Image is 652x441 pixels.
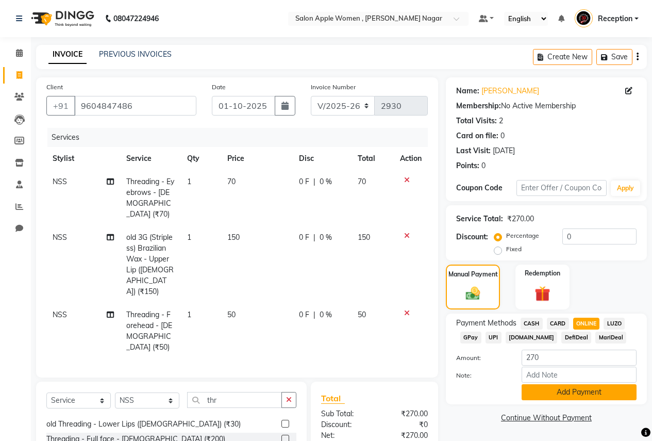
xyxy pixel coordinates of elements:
[293,147,352,170] th: Disc
[46,419,241,430] div: old Threading - Lower Lips ([DEMOGRAPHIC_DATA]) (₹30)
[481,86,539,96] a: [PERSON_NAME]
[533,49,592,65] button: Create New
[499,116,503,126] div: 2
[611,181,640,196] button: Apply
[358,177,366,186] span: 70
[320,309,332,320] span: 0 %
[321,393,345,404] span: Total
[456,101,637,111] div: No Active Membership
[99,50,172,59] a: PREVIOUS INVOICES
[313,430,375,441] div: Net:
[456,232,488,242] div: Discount:
[311,83,356,92] label: Invoice Number
[456,145,491,156] div: Last Visit:
[573,318,600,330] span: ONLINE
[522,367,637,383] input: Add Note
[187,233,191,242] span: 1
[187,310,191,319] span: 1
[46,83,63,92] label: Client
[313,176,315,187] span: |
[604,318,625,330] span: LUZO
[46,147,120,170] th: Stylist
[374,419,436,430] div: ₹0
[53,233,67,242] span: NSS
[448,270,498,279] label: Manual Payment
[299,176,309,187] span: 0 F
[320,176,332,187] span: 0 %
[313,232,315,243] span: |
[26,4,97,33] img: logo
[53,177,67,186] span: NSS
[547,318,569,330] span: CARD
[47,128,436,147] div: Services
[53,310,67,319] span: NSS
[187,392,282,408] input: Search or Scan
[313,419,375,430] div: Discount:
[48,45,87,64] a: INVOICE
[522,384,637,400] button: Add Payment
[394,147,428,170] th: Action
[521,318,543,330] span: CASH
[456,116,497,126] div: Total Visits:
[212,83,226,92] label: Date
[522,350,637,366] input: Amount
[313,409,375,419] div: Sub Total:
[358,310,366,319] span: 50
[313,309,315,320] span: |
[221,147,293,170] th: Price
[181,147,221,170] th: Qty
[456,160,479,171] div: Points:
[299,309,309,320] span: 0 F
[530,284,555,303] img: _gift.svg
[74,96,196,116] input: Search by Name/Mobile/Email/Code
[575,9,593,27] img: Reception
[456,130,498,141] div: Card on file:
[460,332,481,344] span: GPay
[126,310,172,352] span: Threading - Forehead - [DEMOGRAPHIC_DATA] (₹50)
[448,371,514,380] label: Note:
[456,86,479,96] div: Name:
[358,233,370,242] span: 150
[352,147,394,170] th: Total
[481,160,486,171] div: 0
[227,177,236,186] span: 70
[561,332,591,344] span: DefiDeal
[227,310,236,319] span: 50
[299,232,309,243] span: 0 F
[525,269,560,278] label: Redemption
[320,232,332,243] span: 0 %
[461,285,485,302] img: _cash.svg
[456,183,516,193] div: Coupon Code
[596,49,632,65] button: Save
[187,177,191,186] span: 1
[456,318,516,329] span: Payment Methods
[506,231,539,240] label: Percentage
[448,413,645,423] a: Continue Without Payment
[456,214,503,224] div: Service Total:
[374,430,436,441] div: ₹270.00
[506,244,522,254] label: Fixed
[448,353,514,363] label: Amount:
[506,332,558,344] span: [DOMAIN_NAME]
[486,332,501,344] span: UPI
[227,233,240,242] span: 150
[493,145,515,156] div: [DATE]
[46,96,75,116] button: +91
[456,101,501,111] div: Membership:
[126,177,174,219] span: Threading - Eyebrows - [DEMOGRAPHIC_DATA] (₹70)
[120,147,180,170] th: Service
[126,233,174,296] span: old 3G (Stripless) Brazilian Wax - Upper Lip ([DEMOGRAPHIC_DATA]) (₹150)
[507,214,534,224] div: ₹270.00
[113,4,159,33] b: 08047224946
[516,180,607,196] input: Enter Offer / Coupon Code
[595,332,626,344] span: MariDeal
[374,409,436,419] div: ₹270.00
[500,130,505,141] div: 0
[598,13,632,24] span: Reception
